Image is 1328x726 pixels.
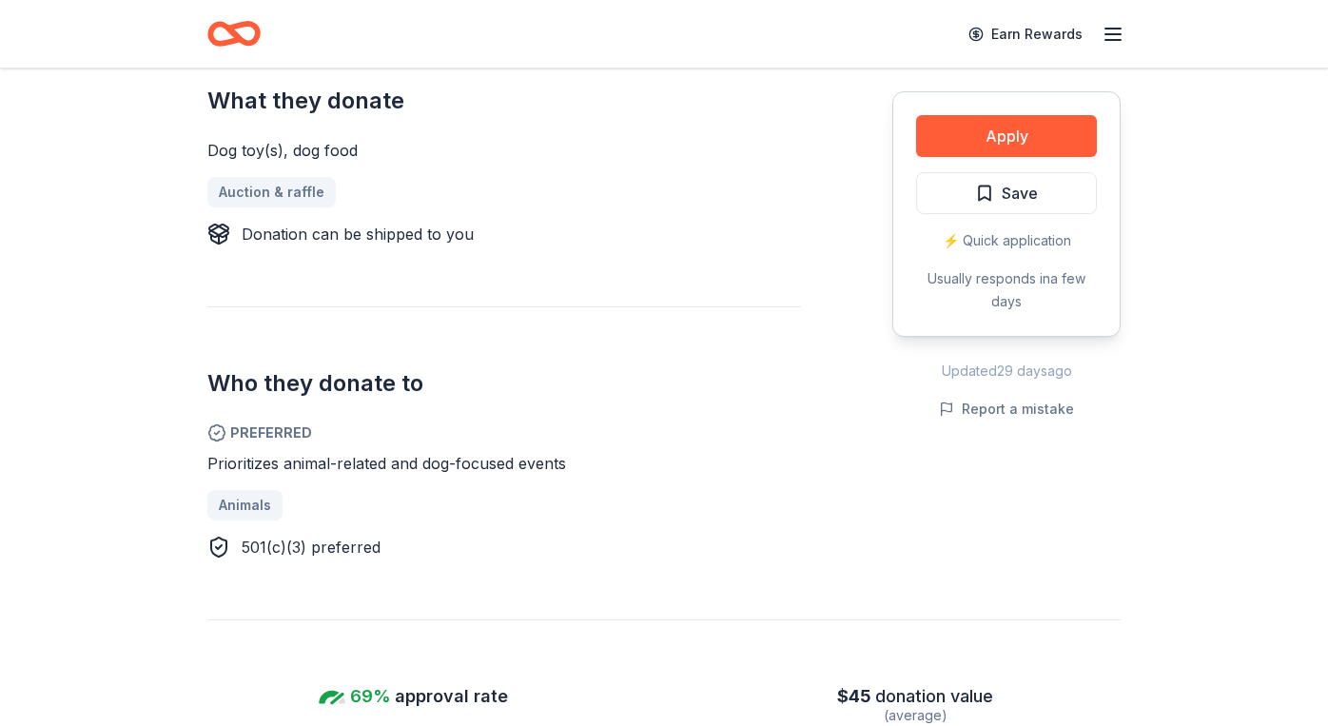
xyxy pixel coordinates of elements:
span: 69% [350,681,391,712]
a: Home [207,11,261,56]
div: Donation can be shipped to you [242,223,474,245]
a: Earn Rewards [957,17,1094,51]
span: Prioritizes animal-related and dog-focused events [207,454,566,473]
div: ⚡️ Quick application [916,229,1097,252]
div: Updated 29 days ago [892,360,1121,383]
button: Save [916,172,1097,214]
h2: Who they donate to [207,368,801,399]
div: Dog toy(s), dog food [207,139,801,162]
button: Report a mistake [939,398,1074,421]
span: Preferred [207,422,801,444]
div: Usually responds in a few days [916,267,1097,313]
span: donation value [875,681,993,712]
span: 501(c)(3) preferred [242,538,381,557]
h2: What they donate [207,86,801,116]
span: approval rate [395,681,508,712]
button: Apply [916,115,1097,157]
span: Save [1002,181,1038,206]
span: $ 45 [837,681,871,712]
